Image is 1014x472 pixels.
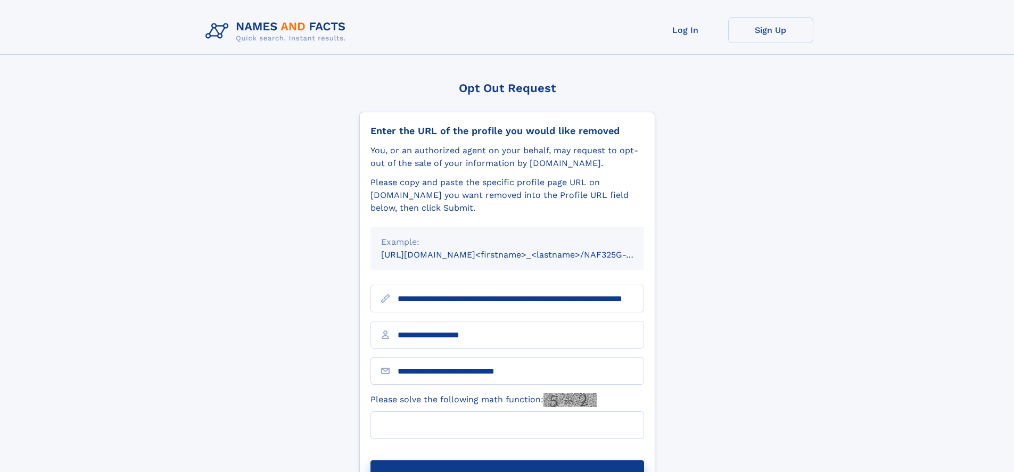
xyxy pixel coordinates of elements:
a: Log In [643,17,728,43]
img: Logo Names and Facts [201,17,355,46]
div: Enter the URL of the profile you would like removed [370,125,644,137]
small: [URL][DOMAIN_NAME]<firstname>_<lastname>/NAF325G-xxxxxxxx [381,250,664,260]
label: Please solve the following math function: [370,393,597,407]
div: Example: [381,236,633,249]
div: Please copy and paste the specific profile page URL on [DOMAIN_NAME] you want removed into the Pr... [370,176,644,214]
div: You, or an authorized agent on your behalf, may request to opt-out of the sale of your informatio... [370,144,644,170]
div: Opt Out Request [359,81,655,95]
a: Sign Up [728,17,813,43]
